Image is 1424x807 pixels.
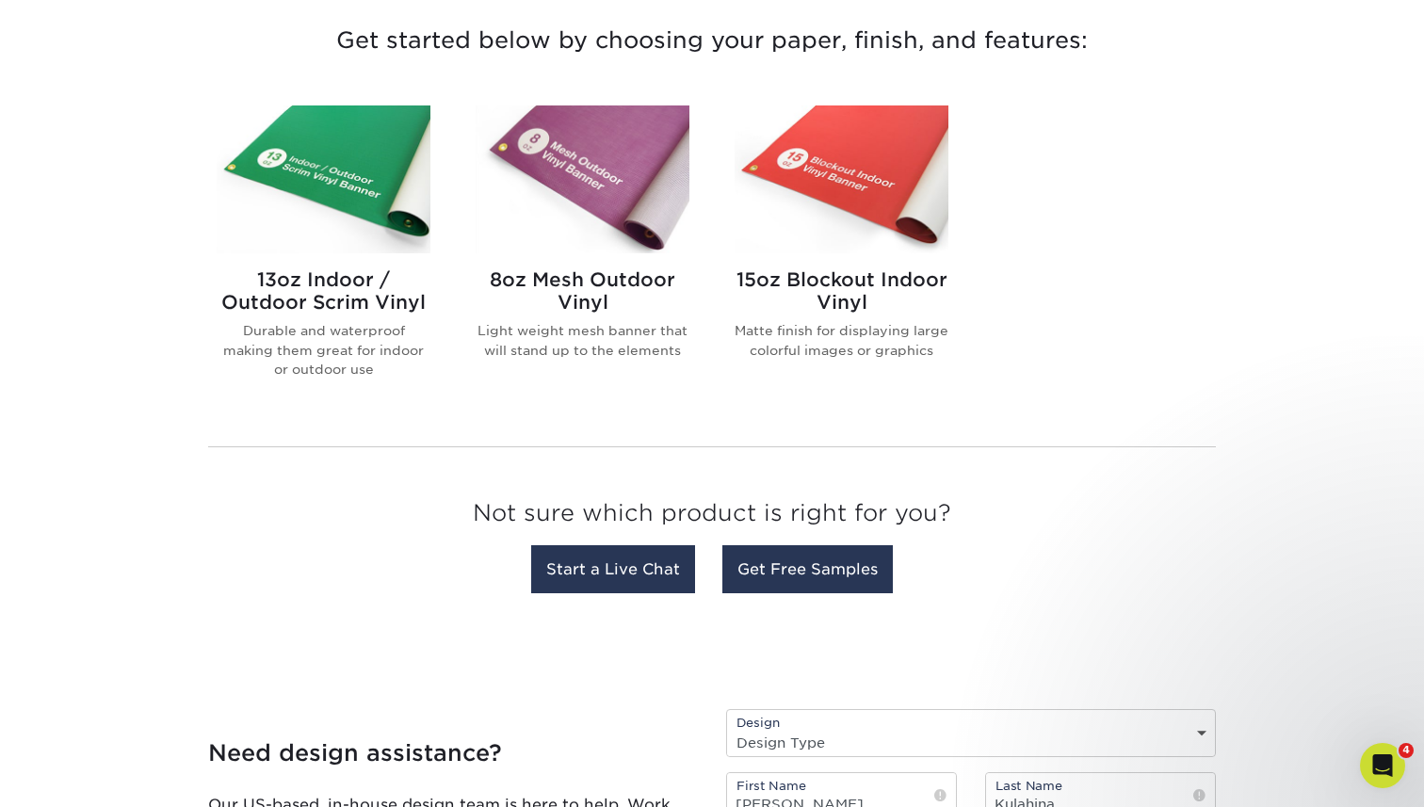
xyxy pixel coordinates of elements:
[1399,743,1414,758] span: 4
[1360,743,1405,788] iframe: Intercom live chat
[217,268,430,314] h2: 13oz Indoor / Outdoor Scrim Vinyl
[722,545,893,593] a: Get Free Samples
[735,321,948,360] p: Matte finish for displaying large colorful images or graphics
[735,268,948,314] h2: 15oz Blockout Indoor Vinyl
[476,268,689,314] h2: 8oz Mesh Outdoor Vinyl
[217,105,430,253] img: 13oz Indoor / Outdoor Scrim Vinyl Banners
[735,105,948,253] img: 15oz Blockout Indoor Vinyl Banners
[217,321,430,379] p: Durable and waterproof making them great for indoor or outdoor use
[217,105,430,409] a: 13oz Indoor / Outdoor Scrim Vinyl Banners 13oz Indoor / Outdoor Scrim Vinyl Durable and waterproo...
[476,105,689,409] a: 8oz Mesh Outdoor Vinyl Banners 8oz Mesh Outdoor Vinyl Light weight mesh banner that will stand up...
[208,740,698,767] h4: Need design assistance?
[476,105,689,253] img: 8oz Mesh Outdoor Vinyl Banners
[208,485,1216,550] h3: Not sure which product is right for you?
[735,105,948,409] a: 15oz Blockout Indoor Vinyl Banners 15oz Blockout Indoor Vinyl Matte finish for displaying large c...
[476,321,689,360] p: Light weight mesh banner that will stand up to the elements
[531,545,695,593] a: Start a Live Chat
